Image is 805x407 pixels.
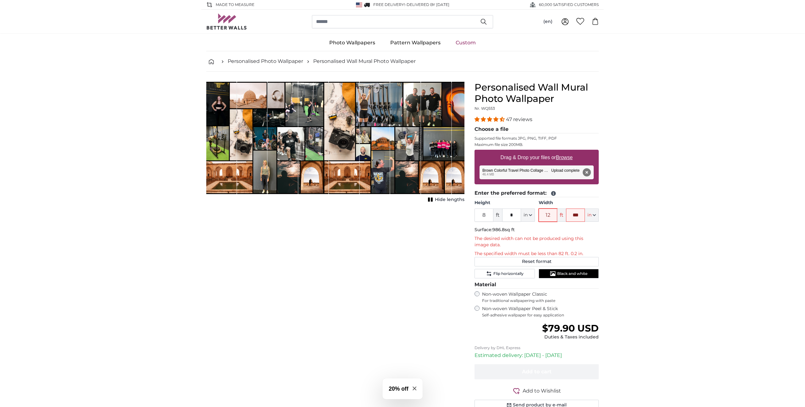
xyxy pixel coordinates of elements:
label: Height [475,200,535,206]
span: FREE delivery! [373,2,405,7]
span: in [524,212,528,218]
a: Personalised Wall Mural Photo Wallpaper [313,58,416,65]
span: $79.90 USD [542,322,599,334]
p: Delivery by DHL Express [475,345,599,350]
span: Add to cart [522,369,552,375]
span: 47 reviews [506,116,532,122]
label: Width [539,200,599,206]
span: Nr. WQ553 [475,106,495,111]
button: Add to cart [475,364,599,379]
p: Maximum file size 200MB. [475,142,599,147]
legend: Choose a file [475,125,599,133]
u: Browse [556,155,573,160]
img: Betterwalls [206,14,247,30]
label: Non-woven Wallpaper Classic [482,291,599,303]
p: The specified width must be less than 82 ft. 0.2 in. [475,251,599,257]
button: (en) [538,16,558,27]
p: Estimated delivery: [DATE] - [DATE] [475,352,599,359]
a: Custom [448,35,483,51]
span: Made to Measure [216,2,254,8]
p: The desired width can not be produced using this image data. [475,236,599,248]
span: Flip horizontally [493,271,524,276]
button: Flip horizontally [475,269,535,278]
legend: Material [475,281,599,289]
span: 986.8sq ft [492,227,515,232]
a: Personalised Photo Wallpaper [228,58,303,65]
span: ft [557,209,566,222]
button: Reset format [475,257,599,266]
button: in [585,209,599,222]
img: United States [356,3,362,7]
a: Pattern Wallpapers [383,35,448,51]
div: Duties & Taxes included [542,334,599,340]
span: Self-adhesive wallpaper for easy application [482,313,599,318]
button: Add to Wishlist [475,387,599,395]
span: Black and white [557,271,587,276]
p: Surface: [475,227,599,233]
span: Add to Wishlist [523,387,561,395]
label: Drag & Drop your files or [498,151,575,164]
span: 60,000 SATISFIED CUSTOMERS [539,2,599,8]
button: Black and white [539,269,599,278]
span: Hide lengths [435,197,464,203]
span: 4.38 stars [475,116,506,122]
legend: Enter the preferred format: [475,189,599,197]
span: - [405,2,449,7]
a: Photo Wallpapers [322,35,383,51]
button: Hide lengths [426,195,464,204]
nav: breadcrumbs [206,51,599,72]
span: Delivered by [DATE] [407,2,449,7]
span: in [587,212,591,218]
div: 1 of 1 [206,82,464,204]
span: For traditional wallpapering with paste [482,298,599,303]
label: Non-woven Wallpaper Peel & Stick [482,306,599,318]
h1: Personalised Wall Mural Photo Wallpaper [475,82,599,104]
button: in [521,209,535,222]
span: ft [493,209,502,222]
p: Supported file formats JPG, PNG, TIFF, PDF [475,136,599,141]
